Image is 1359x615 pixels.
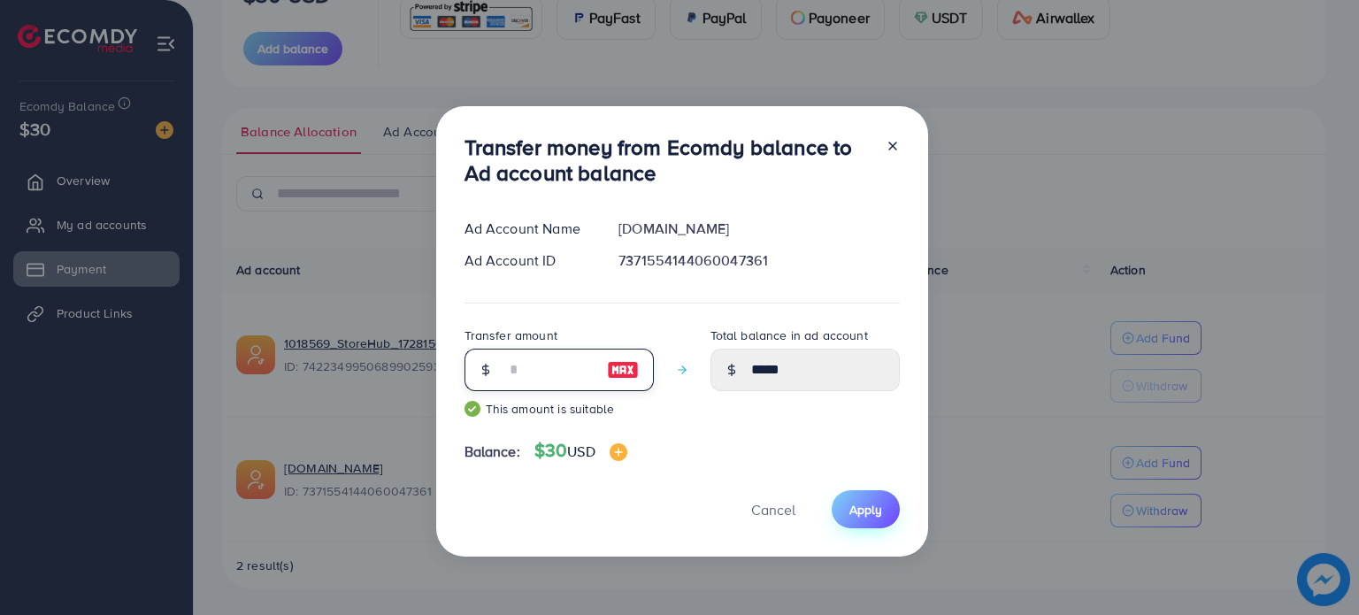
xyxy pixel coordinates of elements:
[832,490,900,528] button: Apply
[465,401,480,417] img: guide
[849,501,882,519] span: Apply
[604,219,913,239] div: [DOMAIN_NAME]
[465,327,557,344] label: Transfer amount
[567,442,595,461] span: USD
[710,327,868,344] label: Total balance in ad account
[465,400,654,418] small: This amount is suitable
[607,359,639,381] img: image
[534,440,627,462] h4: $30
[465,135,871,186] h3: Transfer money from Ecomdy balance to Ad account balance
[465,442,520,462] span: Balance:
[751,500,795,519] span: Cancel
[604,250,913,271] div: 7371554144060047361
[450,219,605,239] div: Ad Account Name
[450,250,605,271] div: Ad Account ID
[729,490,818,528] button: Cancel
[610,443,627,461] img: image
